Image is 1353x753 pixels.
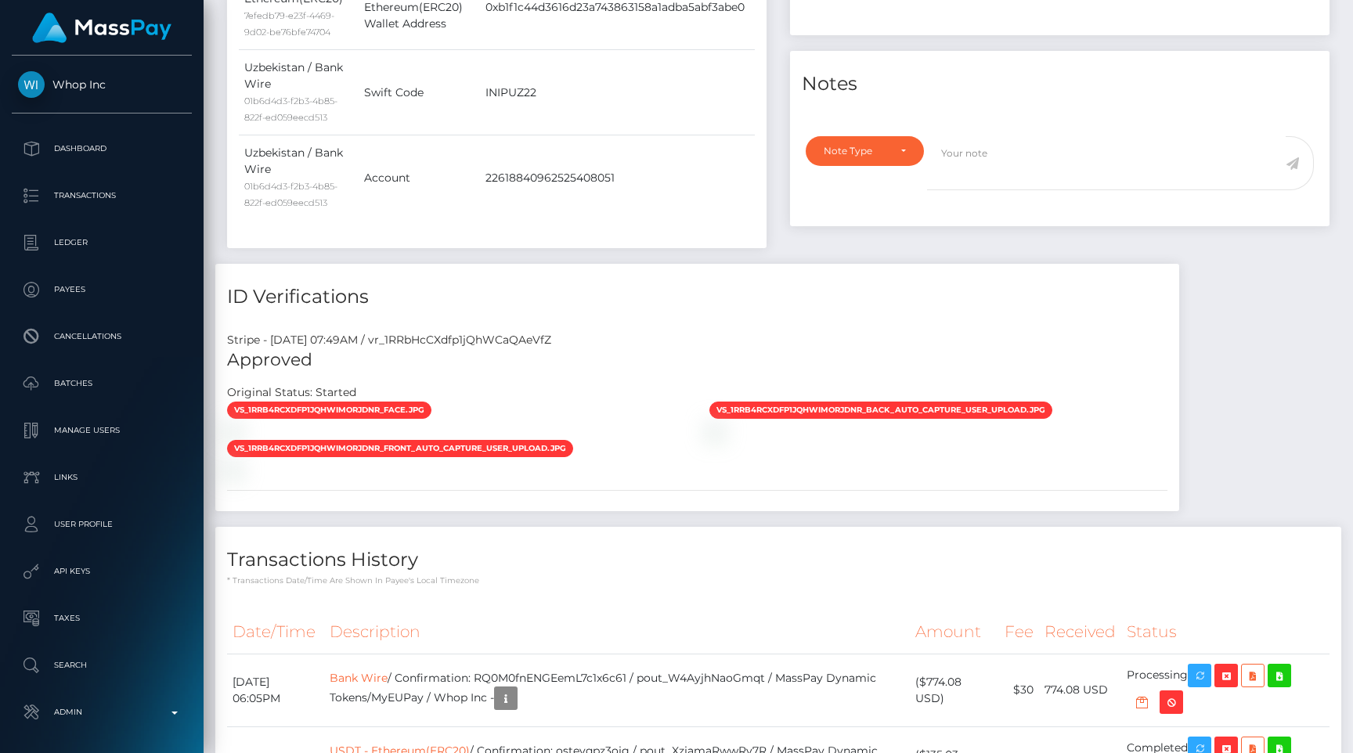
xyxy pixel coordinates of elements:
a: Batches [12,364,192,403]
a: Links [12,458,192,497]
h4: Notes [802,70,1318,98]
th: Fee [995,611,1039,654]
p: Search [18,654,186,677]
p: API Keys [18,560,186,583]
td: [DATE] 06:05PM [227,654,324,726]
a: Bank Wire [330,671,388,685]
h7: Original Status: Started [227,385,356,399]
a: Taxes [12,599,192,638]
p: Ledger [18,231,186,254]
img: vr_1RRbHcCXdfp1jQhWCaQAeVfZfile_1RRbH8CXdfp1jQhWk93zCwtC [709,425,722,438]
span: vs_1RRb4rCXdfp1jQhWIMORJdNR_face.jpg [227,402,431,419]
td: INIPUZ22 [480,50,755,135]
small: 01b6d4d3-f2b3-4b85-822f-ed059eecd513 [244,95,337,123]
small: 7efedb79-e23f-4469-9d02-be76bfe74704 [244,10,334,38]
td: Account [359,135,480,221]
span: vs_1RRb4rCXdfp1jQhWIMORJdNR_front_auto_capture_user_upload.jpg [227,440,573,457]
div: Note Type [824,145,888,157]
a: Admin [12,693,192,732]
a: Ledger [12,223,192,262]
a: Transactions [12,176,192,215]
p: Batches [18,372,186,395]
p: Payees [18,278,186,301]
td: 774.08 USD [1039,654,1121,726]
p: Transactions [18,184,186,207]
a: Manage Users [12,411,192,450]
h5: Approved [227,348,1167,373]
p: * Transactions date/time are shown in payee's local timezone [227,575,1330,586]
div: Stripe - [DATE] 07:49AM / vr_1RRbHcCXdfp1jQhWCaQAeVfZ [215,332,1179,348]
p: Manage Users [18,419,186,442]
td: $30 [995,654,1039,726]
a: API Keys [12,552,192,591]
th: Status [1121,611,1330,654]
td: / Confirmation: RQ0M0fnENGEemL7c1x6c61 / pout_W4AyjhNaoGmqt / MassPay Dynamic Tokens/MyEUPay / Wh... [324,654,909,726]
span: Whop Inc [12,77,192,92]
a: Search [12,646,192,685]
p: Cancellations [18,325,186,348]
h4: ID Verifications [227,283,1167,311]
td: Uzbekistan / Bank Wire [239,50,359,135]
img: Whop Inc [18,71,45,98]
img: vr_1RRbHcCXdfp1jQhWCaQAeVfZfile_1RRbGgCXdfp1jQhWF3RxM1rH [227,463,240,476]
td: Processing [1121,654,1330,726]
p: User Profile [18,513,186,536]
th: Date/Time [227,611,324,654]
h4: Transactions History [227,546,1330,574]
img: vr_1RRbHcCXdfp1jQhWCaQAeVfZfile_1RRbHVCXdfp1jQhWKSw1sl9Q [227,425,240,438]
th: Description [324,611,909,654]
td: Uzbekistan / Bank Wire [239,135,359,221]
a: Payees [12,270,192,309]
th: Received [1039,611,1121,654]
button: Note Type [806,136,924,166]
td: ($774.08 USD) [910,654,995,726]
th: Amount [910,611,995,654]
a: User Profile [12,505,192,544]
a: Dashboard [12,129,192,168]
p: Links [18,466,186,489]
p: Taxes [18,607,186,630]
small: 01b6d4d3-f2b3-4b85-822f-ed059eecd513 [244,181,337,208]
a: Cancellations [12,317,192,356]
p: Admin [18,701,186,724]
p: Dashboard [18,137,186,160]
td: Swift Code [359,50,480,135]
td: 22618840962525408051 [480,135,755,221]
span: vs_1RRb4rCXdfp1jQhWIMORJdNR_back_auto_capture_user_upload.jpg [709,402,1052,419]
img: MassPay Logo [32,13,171,43]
